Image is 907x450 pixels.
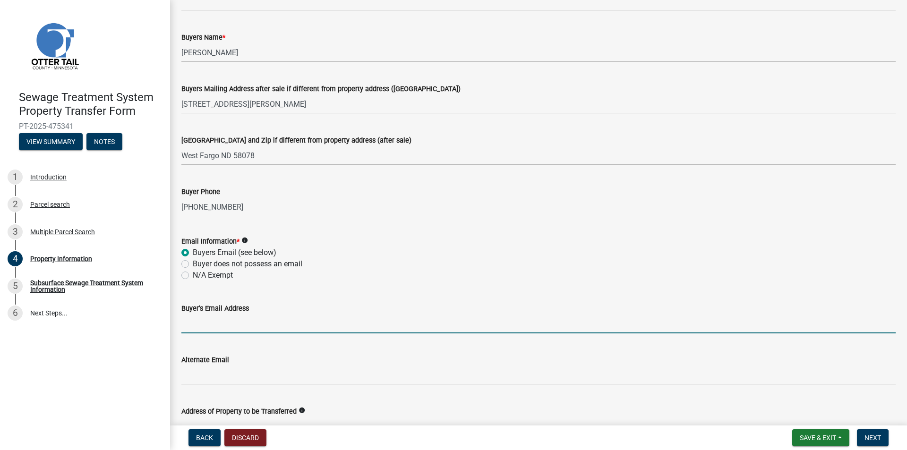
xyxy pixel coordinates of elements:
[792,429,849,446] button: Save & Exit
[30,229,95,235] div: Multiple Parcel Search
[193,258,302,270] label: Buyer does not possess an email
[193,270,233,281] label: N/A Exempt
[196,434,213,442] span: Back
[30,174,67,180] div: Introduction
[8,197,23,212] div: 2
[19,122,151,131] span: PT-2025-475341
[299,407,305,414] i: info
[8,279,23,294] div: 5
[19,10,90,81] img: Otter Tail County, Minnesota
[181,306,249,312] label: Buyer's Email Address
[30,280,155,293] div: Subsurface Sewage Treatment System Information
[8,170,23,185] div: 1
[181,238,240,245] label: Email Information
[19,138,83,146] wm-modal-confirm: Summary
[800,434,836,442] span: Save & Exit
[857,429,889,446] button: Next
[181,34,225,41] label: Buyers Name
[181,408,297,415] label: Address of Property to be Transferred
[86,138,122,146] wm-modal-confirm: Notes
[181,86,461,93] label: Buyers Mailing Address after sale if different from property address ([GEOGRAPHIC_DATA])
[19,133,83,150] button: View Summary
[8,251,23,266] div: 4
[181,357,229,364] label: Alternate Email
[181,137,411,144] label: [GEOGRAPHIC_DATA] and Zip if different from property address (after sale)
[224,429,266,446] button: Discard
[188,429,221,446] button: Back
[8,306,23,321] div: 6
[193,247,276,258] label: Buyers Email (see below)
[30,255,92,262] div: Property Information
[864,434,881,442] span: Next
[8,224,23,239] div: 3
[19,91,163,118] h4: Sewage Treatment System Property Transfer Form
[181,189,220,195] label: Buyer Phone
[241,237,248,244] i: info
[30,201,70,208] div: Parcel search
[86,133,122,150] button: Notes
